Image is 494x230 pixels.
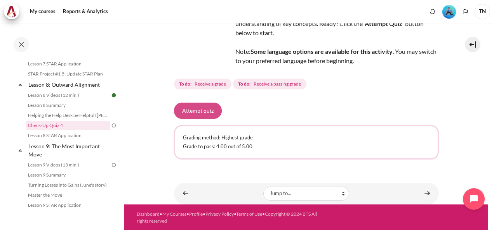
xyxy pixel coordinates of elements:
a: Lesson 9: The Most Important Move [27,141,110,160]
a: ◄ Helping the Help Desk be Helpful (Thanasit's Story) [178,186,193,201]
a: Privacy Policy [205,211,234,217]
img: Done [110,92,117,99]
a: User menu [475,4,490,19]
strong: "Attempt Quiz" [363,20,405,27]
a: My Courses [162,211,186,217]
a: Master the Move [26,191,110,200]
a: Lesson 9 STAR Application [26,201,110,210]
a: Turning Losses into Gains (June's story) [26,180,110,190]
div: Completion requirements for Check-Up Quiz 4 [174,77,308,91]
div: This quiz covers Lessons 7 and 8. Answer 5 questions to check your understanding of key concepts.... [174,10,439,65]
p: Grading method: Highest grade [183,134,430,142]
a: Profile [189,211,203,217]
div: Show notification window with no new notifications [427,6,438,17]
button: Attempt quiz [174,103,222,119]
img: To do [110,161,117,168]
a: Lesson 8: Outward Alignment [27,79,110,90]
img: Level #3 [442,5,456,19]
a: Lesson 7 STAR Application [26,59,110,69]
span: TN [475,4,490,19]
img: Architeck [6,6,17,17]
span: Collapse [16,146,24,154]
a: Terms of Use [236,211,262,217]
a: Check-Up Quiz 4 [26,121,110,130]
span: Receive a passing grade [254,81,301,88]
a: STAR Project #1.5: Update STAR Plan [26,69,110,79]
strong: Some language options are available for this activity [250,48,393,55]
img: er [174,10,232,68]
div: • • • • • [137,211,319,225]
a: Lesson 8 STAR Application [26,131,110,140]
button: Languages [460,6,471,17]
a: Lesson 8 Summary [26,101,110,110]
a: Lesson 8 STAR Application ► [419,186,435,201]
img: To do [110,122,117,129]
p: Grade to pass: 4.00 out of 5.00 [183,143,430,151]
a: Reports & Analytics [60,4,111,19]
div: Level #3 [442,4,456,19]
a: Architeck Architeck [4,4,23,19]
a: Lesson 9 Summary [26,170,110,180]
span: Collapse [16,81,24,89]
a: Lesson 9 Videos (13 min.) [26,160,110,170]
a: Lesson 8 Videos (12 min.) [26,91,110,100]
a: My courses [27,4,58,19]
a: Copyright © 2024 BTS All rights reserved [137,211,317,224]
a: Helping the Help Desk be Helpful ([PERSON_NAME]'s Story) [26,111,110,120]
strong: To do: [238,81,250,88]
a: Dashboard [137,211,160,217]
a: Level #3 [439,4,459,19]
span: Receive a grade [195,81,226,88]
strong: To do: [179,81,191,88]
